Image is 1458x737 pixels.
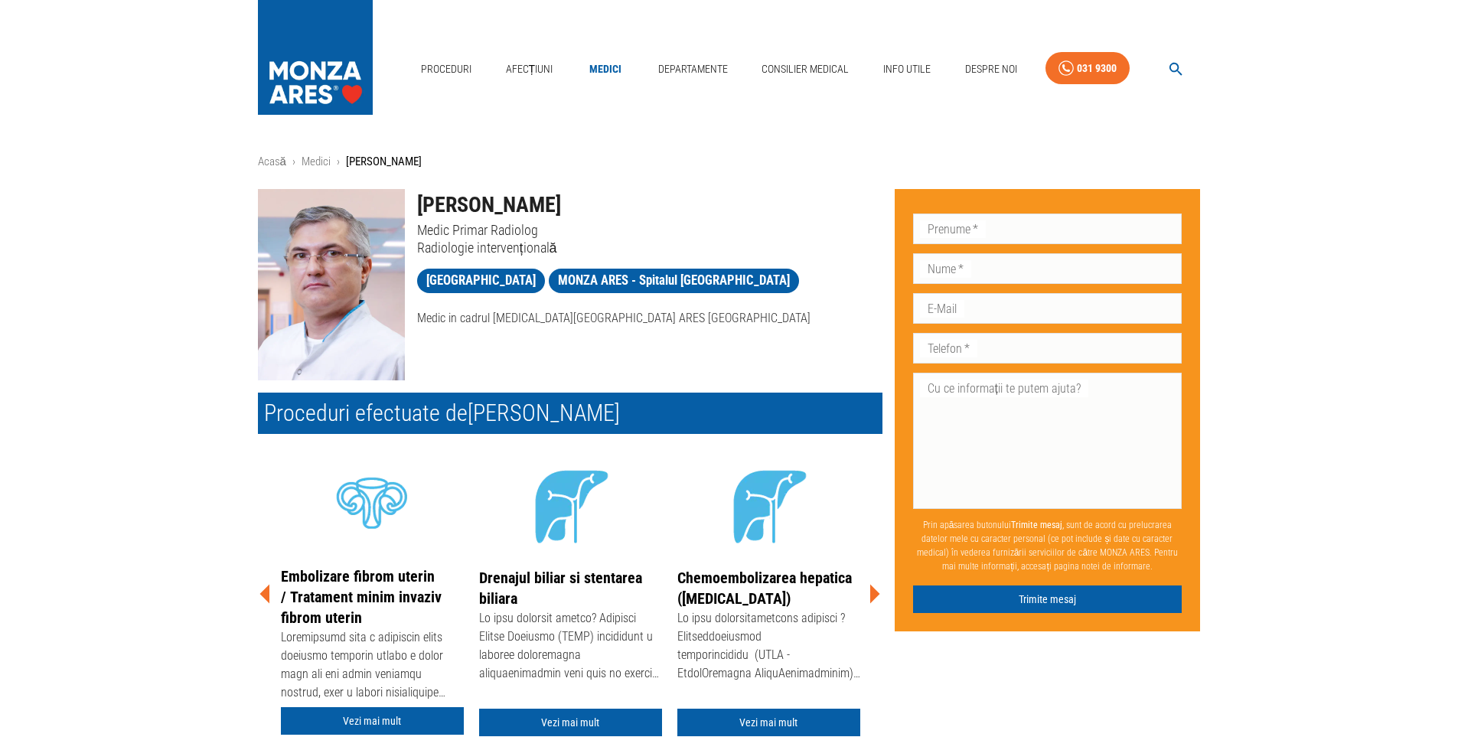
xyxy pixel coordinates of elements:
button: Trimite mesaj [913,585,1182,614]
a: Drenajul biliar si stentarea biliara [479,569,642,608]
li: › [337,153,340,171]
img: icon - Tumori hepatice [711,446,826,562]
li: › [292,153,295,171]
p: Medic Primar Radiolog [417,221,882,239]
a: Afecțiuni [500,54,559,85]
b: Trimite mesaj [1011,520,1062,530]
a: Acasă [258,155,286,168]
a: Info Utile [877,54,937,85]
a: Despre Noi [959,54,1023,85]
img: Dr. Mugur Grasu [258,189,405,380]
a: [GEOGRAPHIC_DATA] [417,269,545,293]
p: Radiologie intervențională [417,239,882,256]
a: Vezi mai mult [479,709,662,737]
div: Loremipsumd sita c adipiscin elits doeiusmo temporin utlabo e dolor magn ali eni admin veniamqu n... [281,628,464,705]
h1: [PERSON_NAME] [417,189,882,221]
div: Lo ipsu dolorsitametcons adipisci ? Elitseddoeiusmod temporincididu (UTLA - EtdolOremagna AliquAe... [677,609,860,686]
div: Lo ipsu dolorsit ametco? Adipisci Elitse Doeiusmo (TEMP) incididunt u laboree doloremagna aliquae... [479,609,662,686]
a: Embolizare fibrom uterin / Tratament minim invaziv fibrom uterin [281,567,442,627]
a: Medici [302,155,331,168]
p: Prin apăsarea butonului , sunt de acord cu prelucrarea datelor mele cu caracter personal (ce pot ... [913,512,1182,579]
a: Vezi mai mult [281,707,464,735]
a: 031 9300 [1045,52,1130,85]
h2: Proceduri efectuate de [PERSON_NAME] [258,393,882,434]
a: Departamente [652,54,734,85]
a: Consilier Medical [755,54,855,85]
nav: breadcrumb [258,153,1201,171]
span: MONZA ARES - Spitalul [GEOGRAPHIC_DATA] [549,271,799,290]
p: Medic in cadrul [MEDICAL_DATA][GEOGRAPHIC_DATA] ARES [GEOGRAPHIC_DATA] [417,309,882,328]
a: Chemoembolizarea hepatica ([MEDICAL_DATA]) [677,569,852,608]
span: [GEOGRAPHIC_DATA] [417,271,545,290]
a: Medici [581,54,630,85]
p: [PERSON_NAME] [346,153,422,171]
a: MONZA ARES - Spitalul [GEOGRAPHIC_DATA] [549,269,799,293]
a: Vezi mai mult [677,709,860,737]
div: 031 9300 [1077,59,1117,78]
a: Proceduri [415,54,478,85]
img: icon - Tumori hepatice [513,446,628,562]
